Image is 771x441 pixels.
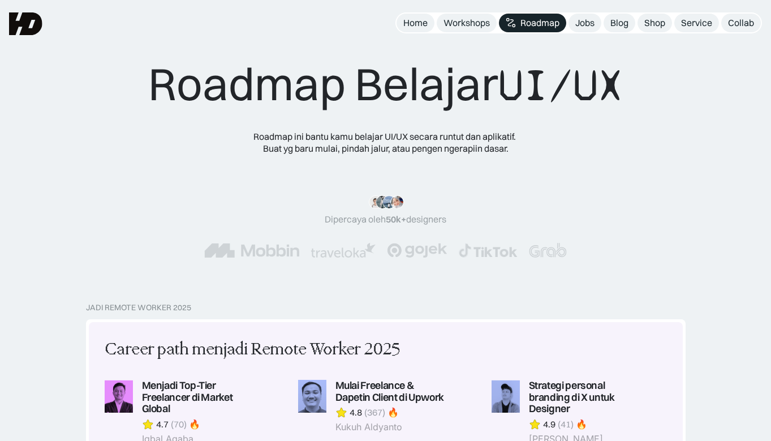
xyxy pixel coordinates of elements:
a: Home [397,14,434,32]
div: Workshops [443,17,490,29]
div: Career path menjadi Remote Worker 2025 [105,338,400,362]
a: Roadmap [499,14,566,32]
a: Jobs [568,14,601,32]
div: Roadmap Belajar [148,57,623,113]
div: Roadmap ini bantu kamu belajar UI/UX secara runtut dan aplikatif. Buat yg baru mulai, pindah jalu... [244,131,527,155]
div: Jadi Remote Worker 2025 [86,303,191,312]
a: Blog [604,14,635,32]
a: Workshops [437,14,497,32]
span: UI/UX [498,58,623,113]
div: Blog [610,17,628,29]
a: Collab [721,14,761,32]
div: Service [681,17,712,29]
span: 50k+ [386,213,406,225]
div: Roadmap [520,17,559,29]
div: Home [403,17,428,29]
div: Dipercaya oleh designers [325,213,446,225]
a: Service [674,14,719,32]
div: Collab [728,17,754,29]
div: Shop [644,17,665,29]
a: Shop [638,14,672,32]
div: Jobs [575,17,595,29]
